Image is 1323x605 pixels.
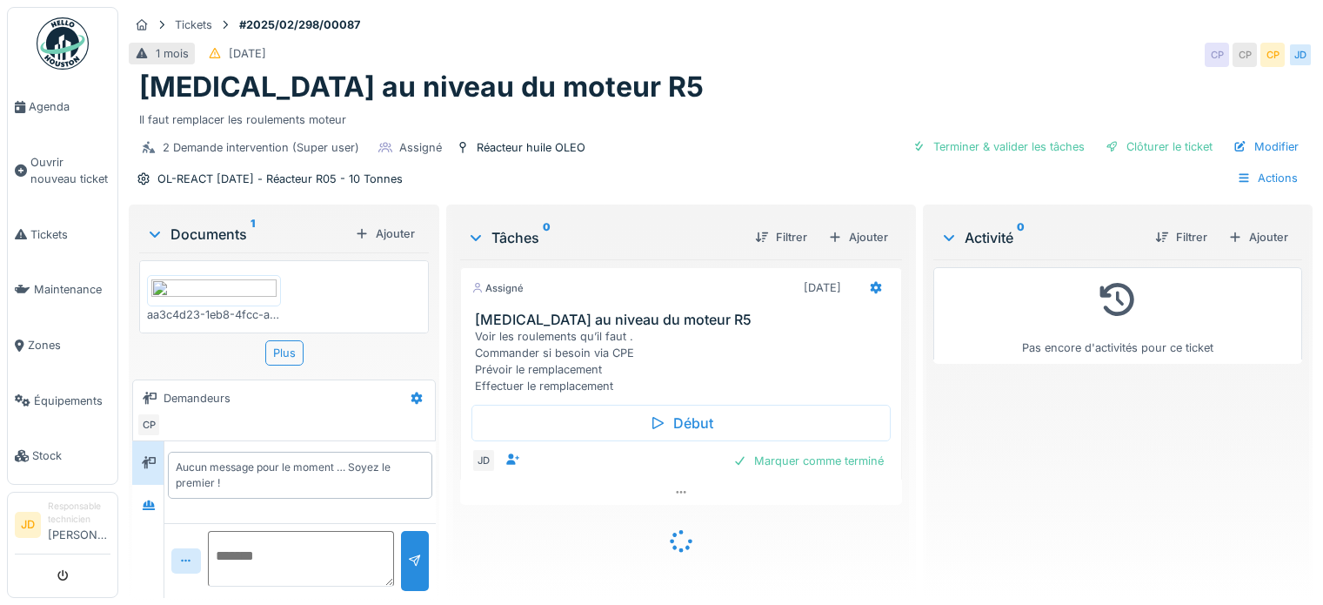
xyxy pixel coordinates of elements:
li: [PERSON_NAME] [48,500,110,550]
div: CP [1260,43,1285,67]
a: Tickets [8,207,117,263]
div: 2 Demande intervention (Super user) [163,139,359,156]
div: CP [137,413,161,437]
div: [DATE] [804,279,841,296]
div: Ajouter [1221,225,1295,249]
div: Actions [1229,165,1306,191]
div: CP [1205,43,1229,67]
div: Activité [940,227,1141,248]
a: Agenda [8,79,117,135]
div: Il faut remplacer les roulements moteur [139,104,1302,128]
div: Pas encore d'activités pour ce ticket [945,275,1291,356]
span: Agenda [29,98,110,115]
img: 2fd79ee9-d1c4-49ee-83fa-5a40bf22625a-aa3c4d23-1eb8-4fcc-a4f4-270676bc393c.mov [151,279,277,301]
sup: 0 [543,227,551,248]
div: JD [1288,43,1313,67]
span: Stock [32,447,110,464]
sup: 0 [1017,227,1025,248]
div: Assigné [471,281,524,296]
div: Aucun message pour le moment … Soyez le premier ! [176,460,424,491]
div: [DATE] [229,45,266,62]
a: JD Responsable technicien[PERSON_NAME] [15,500,110,555]
div: Demandeurs [164,390,231,407]
div: Tâches [467,227,741,248]
span: Ouvrir nouveau ticket [30,154,110,187]
div: Terminer & valider les tâches [905,135,1092,158]
a: Stock [8,428,117,484]
div: CP [1233,43,1257,67]
div: Modifier [1226,135,1306,158]
span: Tickets [30,226,110,243]
span: Zones [28,337,110,353]
a: Équipements [8,373,117,429]
div: Voir les roulements qu’il faut . Commander si besoin via CPE Prévoir le remplacement Effectuer le... [475,328,894,395]
div: Filtrer [1148,225,1214,249]
h1: [MEDICAL_DATA] au niveau du moteur R5 [139,71,704,104]
a: Ouvrir nouveau ticket [8,135,117,207]
a: Maintenance [8,262,117,318]
a: Zones [8,318,117,373]
sup: 1 [251,224,255,245]
div: OL-REACT [DATE] - Réacteur R05 - 10 Tonnes [157,171,403,187]
span: Équipements [34,393,110,409]
div: JD [471,448,496,473]
div: Début [471,405,891,441]
div: Réacteur huile OLEO [477,139,585,156]
li: JD [15,512,41,538]
div: Clôturer le ticket [1099,135,1219,158]
div: Responsable technicien [48,500,110,527]
div: aa3c4d23-1eb8-4fcc-a4f4-270676bc393c.mov [147,306,281,323]
div: Ajouter [348,222,422,245]
div: Plus [265,340,304,366]
h3: [MEDICAL_DATA] au niveau du moteur R5 [475,312,894,328]
div: Tickets [175,17,212,33]
img: Badge_color-CXgf-gQk.svg [37,17,89,70]
div: Assigné [399,139,442,156]
div: 1 mois [156,45,189,62]
span: Maintenance [34,281,110,298]
div: Ajouter [821,225,895,249]
div: Documents [146,224,348,245]
div: Filtrer [748,225,814,249]
strong: #2025/02/298/00087 [232,17,367,33]
div: Marquer comme terminé [726,449,891,473]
